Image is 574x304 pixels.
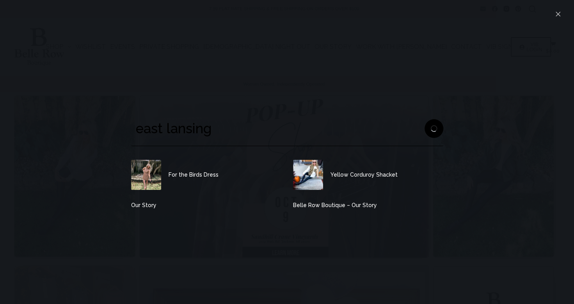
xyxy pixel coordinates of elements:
[131,111,443,146] input: Search for...
[552,8,564,20] button: Close search modal
[293,202,377,209] span: Belle Row Boutique – Our Story
[131,202,156,209] span: Our Story
[331,171,398,179] span: Yellow Corduroy Shacket
[169,171,219,179] span: For the Birds Dress
[293,160,323,190] img: 2E4220F7-7980-4653-8B86-71298B4D1A02-scaled-1-100x100.jpeg
[425,119,443,138] button: Search button
[131,160,161,190] img: IMG_2379-150x150.jpeg
[131,160,443,209] div: Search results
